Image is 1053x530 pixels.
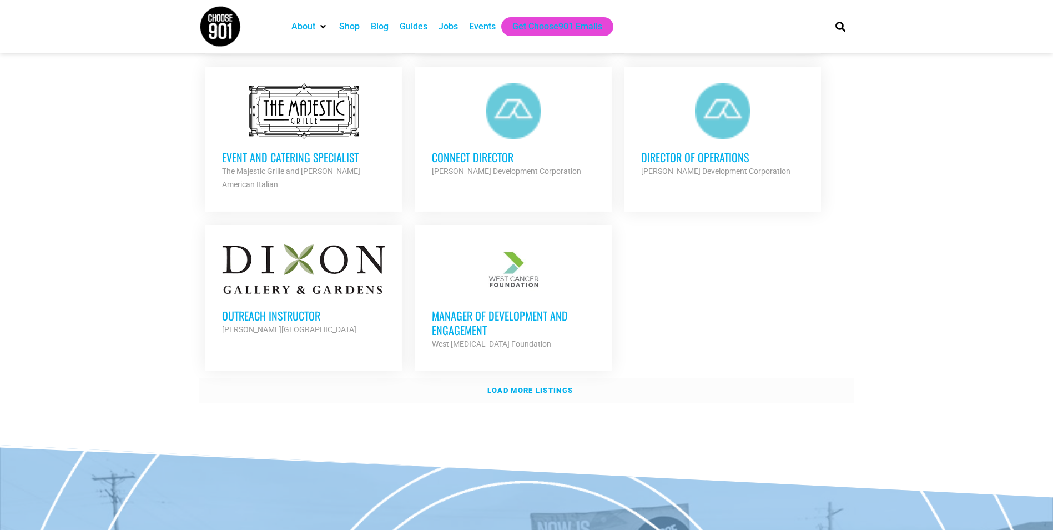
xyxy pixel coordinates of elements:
[222,308,385,323] h3: Outreach Instructor
[222,150,385,164] h3: Event and Catering Specialist
[199,378,854,403] a: Load more listings
[432,308,595,337] h3: Manager of Development and Engagement
[512,20,602,33] a: Get Choose901 Emails
[469,20,496,33] a: Events
[487,386,573,394] strong: Load more listings
[641,167,790,176] strong: [PERSON_NAME] Development Corporation
[222,167,360,189] strong: The Majestic Grille and [PERSON_NAME] American Italian
[624,67,821,194] a: Director of Operations [PERSON_NAME] Development Corporation
[339,20,360,33] a: Shop
[205,225,402,353] a: Outreach Instructor [PERSON_NAME][GEOGRAPHIC_DATA]
[831,17,849,36] div: Search
[371,20,389,33] a: Blog
[641,150,804,164] h3: Director of Operations
[222,325,356,334] strong: [PERSON_NAME][GEOGRAPHIC_DATA]
[291,20,315,33] a: About
[432,339,551,348] strong: West [MEDICAL_DATA] Foundation
[415,67,612,194] a: Connect Director [PERSON_NAME] Development Corporation
[439,20,458,33] a: Jobs
[205,67,402,208] a: Event and Catering Specialist The Majestic Grille and [PERSON_NAME] American Italian
[415,225,612,367] a: Manager of Development and Engagement West [MEDICAL_DATA] Foundation
[286,17,817,36] nav: Main nav
[432,167,581,176] strong: [PERSON_NAME] Development Corporation
[400,20,427,33] a: Guides
[286,17,334,36] div: About
[432,150,595,164] h3: Connect Director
